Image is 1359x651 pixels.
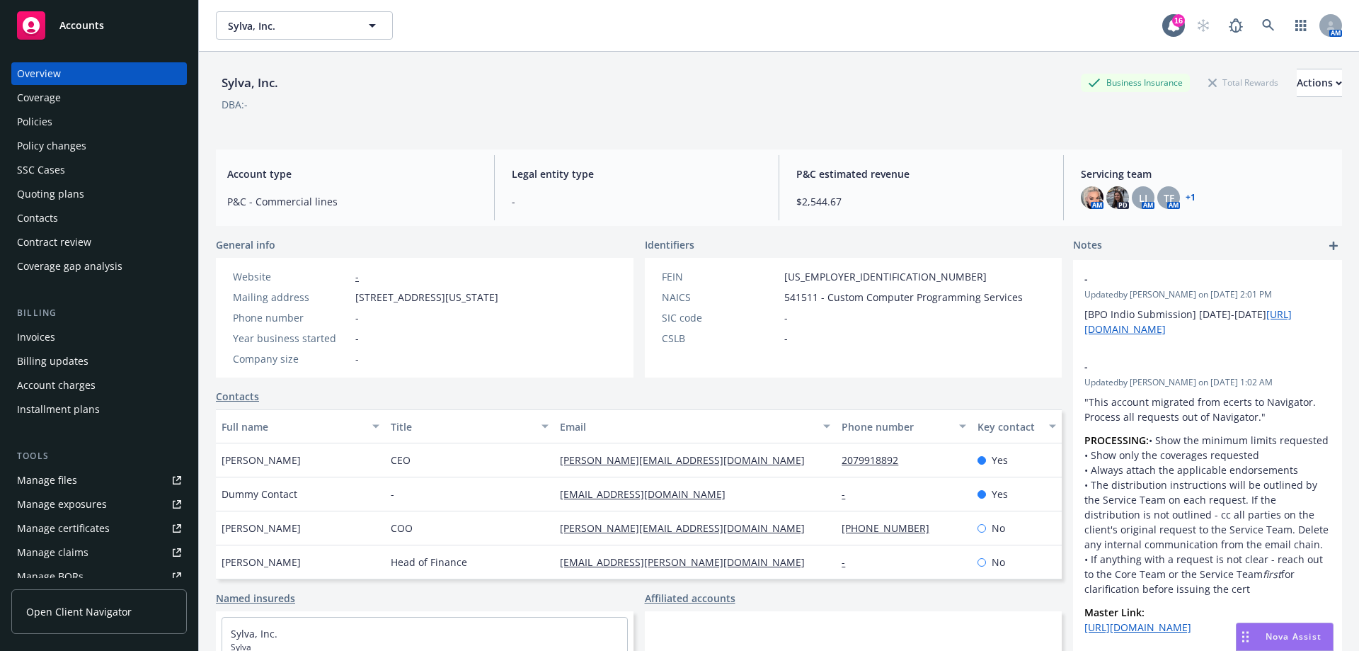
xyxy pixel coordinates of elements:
div: Billing [11,306,187,320]
div: Coverage gap analysis [17,255,122,278]
a: Manage files [11,469,187,492]
div: Quoting plans [17,183,84,205]
div: Tools [11,449,187,463]
a: remove [1314,271,1331,288]
a: [EMAIL_ADDRESS][DOMAIN_NAME] [560,487,737,501]
span: CEO [391,453,411,468]
a: - [842,555,856,569]
span: Yes [992,453,1008,468]
div: CSLB [662,331,779,346]
a: Coverage [11,86,187,109]
span: Notes [1073,237,1102,254]
a: Search [1254,11,1283,40]
span: - [391,487,394,502]
span: - [1084,271,1294,286]
a: Affiliated accounts [645,591,735,606]
a: Contacts [11,207,187,230]
a: Coverage gap analysis [11,255,187,278]
span: General info [216,237,275,252]
button: Actions [1297,69,1342,97]
span: [PERSON_NAME] [222,521,301,536]
button: Email [554,409,836,443]
div: Title [391,419,533,434]
div: Business Insurance [1081,74,1190,91]
a: remove [1314,359,1331,376]
div: Manage exposures [17,493,107,516]
a: [URL][DOMAIN_NAME] [1084,621,1191,634]
div: Email [560,419,815,434]
a: [EMAIL_ADDRESS][PERSON_NAME][DOMAIN_NAME] [560,555,816,569]
div: Total Rewards [1201,74,1285,91]
a: Overview [11,62,187,85]
a: Invoices [11,326,187,349]
a: [PERSON_NAME][EMAIL_ADDRESS][DOMAIN_NAME] [560,453,816,467]
button: Key contact [972,409,1062,443]
div: Phone number [233,310,350,325]
a: Start snowing [1189,11,1217,40]
div: SSC Cases [17,159,65,181]
button: Title [385,409,554,443]
span: Dummy Contact [222,487,297,502]
a: Accounts [11,6,187,45]
p: "This account migrated from ecerts to Navigator. Process all requests out of Navigator." [1084,395,1331,424]
div: Account charges [17,374,96,397]
span: Nova Assist [1266,630,1321,642]
span: Account type [227,166,477,181]
span: P&C - Commercial lines [227,194,477,209]
div: Website [233,269,350,284]
a: Sylva, Inc. [231,627,277,640]
span: Updated by [PERSON_NAME] on [DATE] 2:01 PM [1084,288,1331,301]
div: Drag to move [1237,623,1254,650]
a: Manage exposures [11,493,187,516]
span: Head of Finance [391,555,467,570]
a: Manage certificates [11,517,187,540]
span: No [992,555,1005,570]
div: Invoices [17,326,55,349]
a: Manage claims [11,541,187,564]
div: Company size [233,351,350,366]
a: Installment plans [11,398,187,421]
a: +1 [1186,193,1195,202]
a: [PERSON_NAME][EMAIL_ADDRESS][DOMAIN_NAME] [560,521,816,535]
button: Full name [216,409,385,443]
a: add [1325,237,1342,254]
a: - [355,270,359,283]
a: Switch app [1287,11,1315,40]
a: Manage BORs [11,565,187,588]
strong: PROCESSING: [1084,434,1149,447]
button: Nova Assist [1236,623,1334,651]
a: Policies [11,111,187,133]
span: - [355,331,359,346]
span: - [784,331,788,346]
div: Contract review [17,231,91,254]
a: Quoting plans [11,183,187,205]
a: Report a Bug [1222,11,1250,40]
span: Sylva, Inc. [228,18,350,33]
span: Updated by [PERSON_NAME] on [DATE] 1:02 AM [1084,376,1331,389]
div: Mailing address [233,290,350,305]
span: TF [1164,191,1174,205]
a: [PHONE_NUMBER] [842,521,941,535]
a: Contacts [216,389,259,404]
a: Contract review [11,231,187,254]
span: COO [391,521,413,536]
div: Full name [222,419,364,434]
div: NAICS [662,290,779,305]
div: Manage BORs [17,565,84,588]
em: first [1263,567,1281,581]
span: Yes [992,487,1008,502]
a: 2079918892 [842,453,910,467]
span: LI [1139,191,1147,205]
strong: Master Link: [1084,606,1145,619]
button: Sylva, Inc. [216,11,393,40]
span: Identifiers [645,237,694,252]
div: Key contact [977,419,1040,434]
div: Policies [17,111,52,133]
span: Open Client Navigator [26,604,132,619]
span: - [784,310,788,325]
span: [PERSON_NAME] [222,555,301,570]
div: Contacts [17,207,58,230]
img: photo [1106,186,1129,209]
div: Phone number [842,419,950,434]
div: Manage files [17,469,77,492]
